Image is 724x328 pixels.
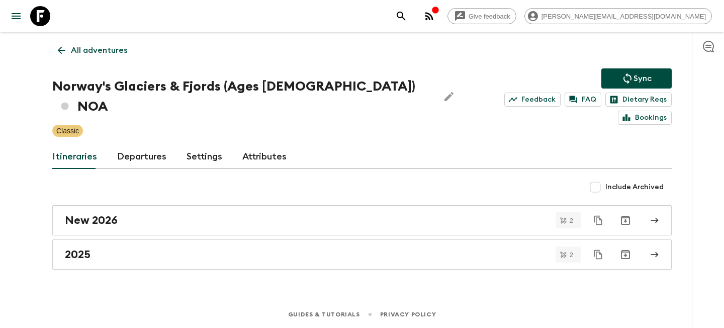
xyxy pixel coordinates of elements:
[615,210,636,230] button: Archive
[536,13,711,20] span: [PERSON_NAME][EMAIL_ADDRESS][DOMAIN_NAME]
[504,93,561,107] a: Feedback
[6,6,26,26] button: menu
[117,145,166,169] a: Departures
[605,182,664,192] span: Include Archived
[524,8,712,24] div: [PERSON_NAME][EMAIL_ADDRESS][DOMAIN_NAME]
[601,68,672,89] button: Sync adventure departures to the booking engine
[242,145,287,169] a: Attributes
[52,145,97,169] a: Itineraries
[187,145,222,169] a: Settings
[391,6,411,26] button: search adventures
[380,309,436,320] a: Privacy Policy
[52,205,672,235] a: New 2026
[564,217,579,224] span: 2
[65,248,90,261] h2: 2025
[56,126,79,136] p: Classic
[463,13,516,20] span: Give feedback
[565,93,601,107] a: FAQ
[589,245,607,264] button: Duplicate
[439,76,459,117] button: Edit Adventure Title
[52,76,431,117] h1: Norway's Glaciers & Fjords (Ages [DEMOGRAPHIC_DATA]) NOA
[605,93,672,107] a: Dietary Reqs
[615,244,636,265] button: Archive
[52,239,672,270] a: 2025
[589,211,607,229] button: Duplicate
[564,252,579,258] span: 2
[52,40,133,60] a: All adventures
[65,214,118,227] h2: New 2026
[71,44,127,56] p: All adventures
[618,111,672,125] a: Bookings
[633,72,652,85] p: Sync
[447,8,516,24] a: Give feedback
[288,309,360,320] a: Guides & Tutorials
